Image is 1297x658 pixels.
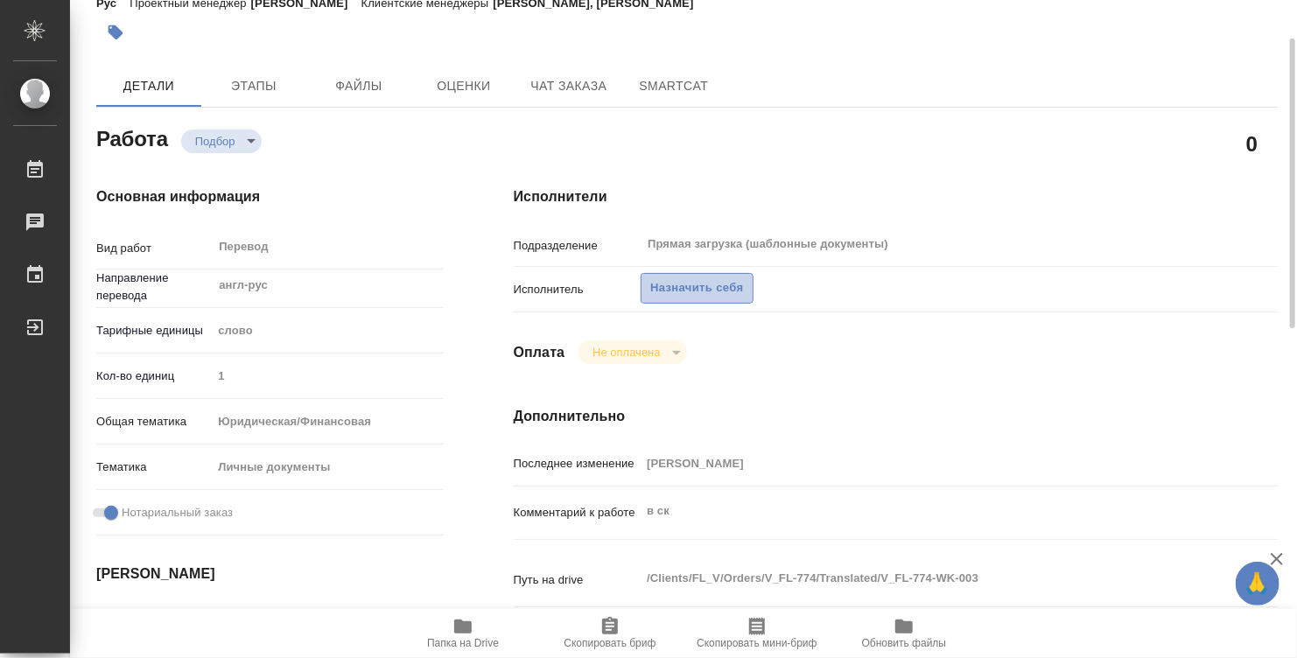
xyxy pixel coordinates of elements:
div: слово [212,316,443,346]
button: Подбор [190,134,241,149]
h4: [PERSON_NAME] [96,563,444,584]
h2: 0 [1246,129,1258,158]
button: Папка на Drive [389,609,536,658]
span: Оценки [422,75,506,97]
p: Вид работ [96,240,212,257]
p: Исполнитель [514,281,641,298]
h4: Оплата [514,342,565,363]
p: Тарифные единицы [96,322,212,339]
span: Папка на Drive [427,637,499,649]
p: Комментарий к работе [514,504,641,521]
h4: Исполнители [514,186,1278,207]
p: Кол-во единиц [96,367,212,385]
span: Детали [107,75,191,97]
span: Этапы [212,75,296,97]
p: Общая тематика [96,413,212,430]
textarea: в ск [641,496,1214,526]
button: Скопировать мини-бриф [684,609,831,658]
span: 🙏 [1243,565,1272,602]
div: Подбор [578,340,686,364]
span: Файлы [317,75,401,97]
span: Скопировать бриф [564,637,656,649]
button: Не оплачена [587,345,665,360]
span: Назначить себя [650,278,743,298]
div: Юридическая/Финансовая [212,407,443,437]
button: Скопировать бриф [536,609,684,658]
button: 🙏 [1236,562,1279,605]
span: Обновить файлы [862,637,947,649]
p: Последнее изменение [514,455,641,472]
p: Подразделение [514,237,641,255]
div: Личные документы [212,452,443,482]
span: SmartCat [632,75,716,97]
input: Пустое поле [641,451,1214,476]
textarea: /Clients/FL_V/Orders/V_FL-774/Translated/V_FL-774-WK-003 [641,563,1214,593]
p: Путь на drive [514,571,641,589]
span: Чат заказа [527,75,611,97]
input: Пустое поле [212,363,443,388]
input: Пустое поле [212,608,365,633]
p: Направление перевода [96,269,212,304]
span: Нотариальный заказ [122,504,233,521]
div: Подбор [181,129,262,153]
button: Добавить тэг [96,13,135,52]
h4: Дополнительно [514,406,1278,427]
span: Скопировать мини-бриф [697,637,817,649]
h2: Работа [96,122,168,153]
button: Обновить файлы [831,609,978,658]
h4: Основная информация [96,186,444,207]
p: Тематика [96,458,212,476]
button: Назначить себя [641,273,753,304]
